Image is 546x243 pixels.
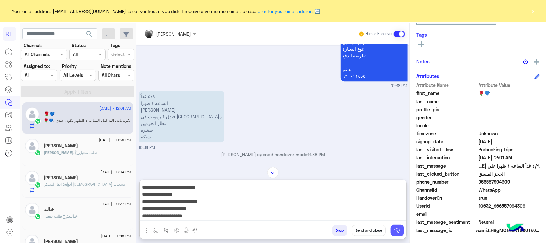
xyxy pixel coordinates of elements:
[151,225,161,236] button: select flow
[416,114,478,121] span: gender
[192,228,197,233] img: make a call
[101,63,131,70] label: Note mentions
[416,130,478,137] span: timezone
[530,8,536,14] button: ×
[416,82,478,88] span: Attribute Name
[44,175,78,180] h5: ابوايه الرشيدي
[143,227,150,235] img: send attachment
[82,28,97,42] button: search
[391,83,408,89] span: 10:38 PM
[44,214,68,219] span: : طلب تفعيل
[416,219,478,225] span: last_message_sentiment
[416,122,478,129] span: locale
[24,42,42,49] label: Channel:
[44,143,78,148] h5: فيصل
[21,86,134,97] button: Apply Filters
[100,201,131,207] span: [DATE] - 9:27 PM
[416,203,478,209] span: UserId
[479,171,540,177] span: الحجز المسبق
[416,98,478,105] span: last_name
[479,195,540,201] span: true
[479,138,540,145] span: 2025-09-03T19:37:30.504Z
[479,82,540,88] span: Attribute Value
[25,171,39,185] img: defaultAdmin.png
[267,167,279,178] img: scroll
[416,195,478,201] span: HandoverOn
[44,207,54,212] h5: خـالـد
[416,154,478,161] span: last_interaction
[416,163,478,169] span: last_message
[257,8,315,14] a: re-enter your email address
[366,31,392,37] small: Human Handover
[479,203,540,209] span: 10632_966557994309
[476,227,540,234] span: wamid.HBgMOTY2NTU3OTk0MzA5FQIAEhgUM0FFRTVBNEVFQ0UzMkYzRTgyNDQA
[139,145,155,150] span: 10:39 PM
[64,182,72,187] span: ابوايه
[416,106,478,113] span: profile_pic
[164,228,169,233] img: Trigger scenario
[99,137,131,143] span: [DATE] - 10:35 PM
[352,225,386,236] button: Send and close
[479,146,540,153] span: Prebooking Trips
[110,51,125,59] div: Select
[534,59,539,65] img: add
[479,187,540,193] span: 2
[153,228,158,233] img: select flow
[479,130,540,137] span: Unknown
[35,118,41,124] img: WhatsApp
[74,150,98,155] span: : طلب تفعيل
[416,32,540,38] h6: Tags
[25,139,39,153] img: defaultAdmin.png
[332,225,347,236] button: Drop
[44,118,54,123] span: 🌹💙
[416,58,430,64] h6: Notes
[523,59,528,64] img: notes
[479,211,540,217] span: null
[416,90,478,96] span: first_name
[44,182,125,187] span: ابغا الستكر الله يسعدك
[504,217,527,240] img: hulul-logo.png
[44,150,74,155] span: [PERSON_NAME]
[139,151,408,158] p: [PERSON_NAME] opened handover mode
[416,171,478,177] span: last_clicked_button
[100,169,131,175] span: [DATE] - 9:34 PM
[110,42,120,49] label: Tags
[44,111,55,117] h5: 🌹💙
[72,42,86,49] label: Status
[182,227,190,235] img: send voice note
[172,225,182,236] button: create order
[101,233,131,239] span: [DATE] - 9:18 PM
[416,211,478,217] span: email
[12,8,320,14] span: Your email address [EMAIL_ADDRESS][DOMAIN_NAME] is not verified, if you didn't receive a verifica...
[416,138,478,145] span: signup_date
[479,122,540,129] span: null
[479,179,540,185] span: 966557994309
[35,150,41,156] img: WhatsApp
[68,214,78,219] span: خـالـد
[416,146,478,153] span: last_visited_flow
[479,90,540,96] span: 🌹💙
[139,91,224,142] p: 3/9/2025, 10:39 PM
[416,187,478,193] span: ChannelId
[174,228,179,233] img: create order
[54,118,131,123] span: بكره باذن الله قبل الساعه ١ الظهر يكون عندي
[479,219,540,225] span: 0
[394,227,400,234] img: send message
[35,182,41,188] img: WhatsApp
[25,107,39,122] img: defaultAdmin.png
[35,214,41,220] img: WhatsApp
[3,27,16,41] div: RE
[416,179,478,185] span: phone_number
[416,73,439,79] h6: Attributes
[85,30,93,38] span: search
[161,225,172,236] button: Trigger scenario
[416,227,474,234] span: last_message_id
[99,105,131,111] span: [DATE] - 12:01 AM
[62,63,77,70] label: Priority
[24,63,50,70] label: Assigned to:
[479,114,540,121] span: null
[479,154,540,161] span: 2025-09-03T21:01:30.245313Z
[25,203,39,217] img: defaultAdmin.png
[307,152,325,157] span: 11:38 PM
[479,163,540,169] span: ٤/٩ غداً الساعه ١ ظهرا علي الرشيدي فندق فيرمونت في برج الساعه قطار الحرمين صغيره شبكه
